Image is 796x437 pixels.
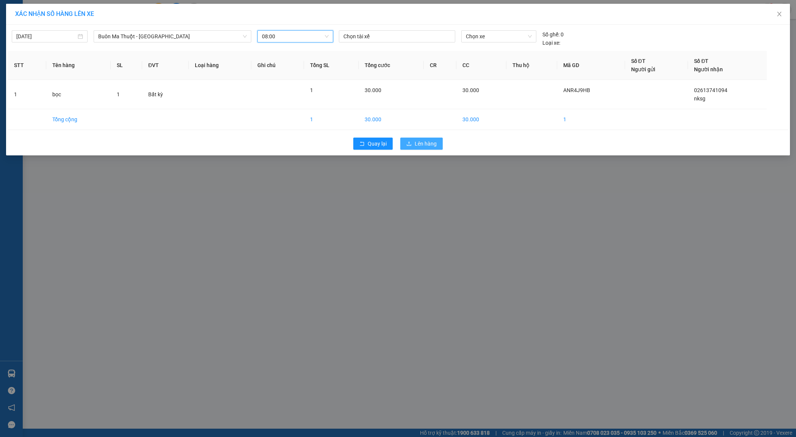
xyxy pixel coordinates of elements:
[462,87,479,93] span: 30.000
[769,4,790,25] button: Close
[310,87,313,93] span: 1
[98,31,247,42] span: Buôn Ma Thuột - Gia Nghĩa
[243,34,247,39] span: down
[400,138,443,150] button: uploadLên hàng
[466,31,532,42] span: Chọn xe
[506,51,557,80] th: Thu hộ
[694,87,727,93] span: 02613741094
[142,80,189,109] td: Bất kỳ
[694,58,708,64] span: Số ĐT
[117,91,120,97] span: 1
[16,32,76,41] input: 13/10/2025
[111,51,142,80] th: SL
[542,39,560,47] span: Loại xe:
[542,30,564,39] div: 0
[46,80,111,109] td: bọc
[304,109,359,130] td: 1
[251,51,304,80] th: Ghi chú
[368,139,387,148] span: Quay lại
[359,141,365,147] span: rollback
[557,51,625,80] th: Mã GD
[304,51,359,80] th: Tổng SL
[15,10,94,17] span: XÁC NHẬN SỐ HÀNG LÊN XE
[631,66,655,72] span: Người gửi
[359,51,424,80] th: Tổng cước
[557,109,625,130] td: 1
[8,80,46,109] td: 1
[456,109,506,130] td: 30.000
[8,51,46,80] th: STT
[189,51,251,80] th: Loại hàng
[406,141,412,147] span: upload
[542,30,559,39] span: Số ghế:
[415,139,437,148] span: Lên hàng
[694,96,705,102] span: nksg
[424,51,457,80] th: CR
[631,58,646,64] span: Số ĐT
[142,51,189,80] th: ĐVT
[694,66,723,72] span: Người nhận
[46,51,111,80] th: Tên hàng
[365,87,381,93] span: 30.000
[776,11,782,17] span: close
[353,138,393,150] button: rollbackQuay lại
[563,87,590,93] span: ANR4J9HB
[46,109,111,130] td: Tổng cộng
[456,51,506,80] th: CC
[359,109,424,130] td: 30.000
[262,31,329,42] span: 08:00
